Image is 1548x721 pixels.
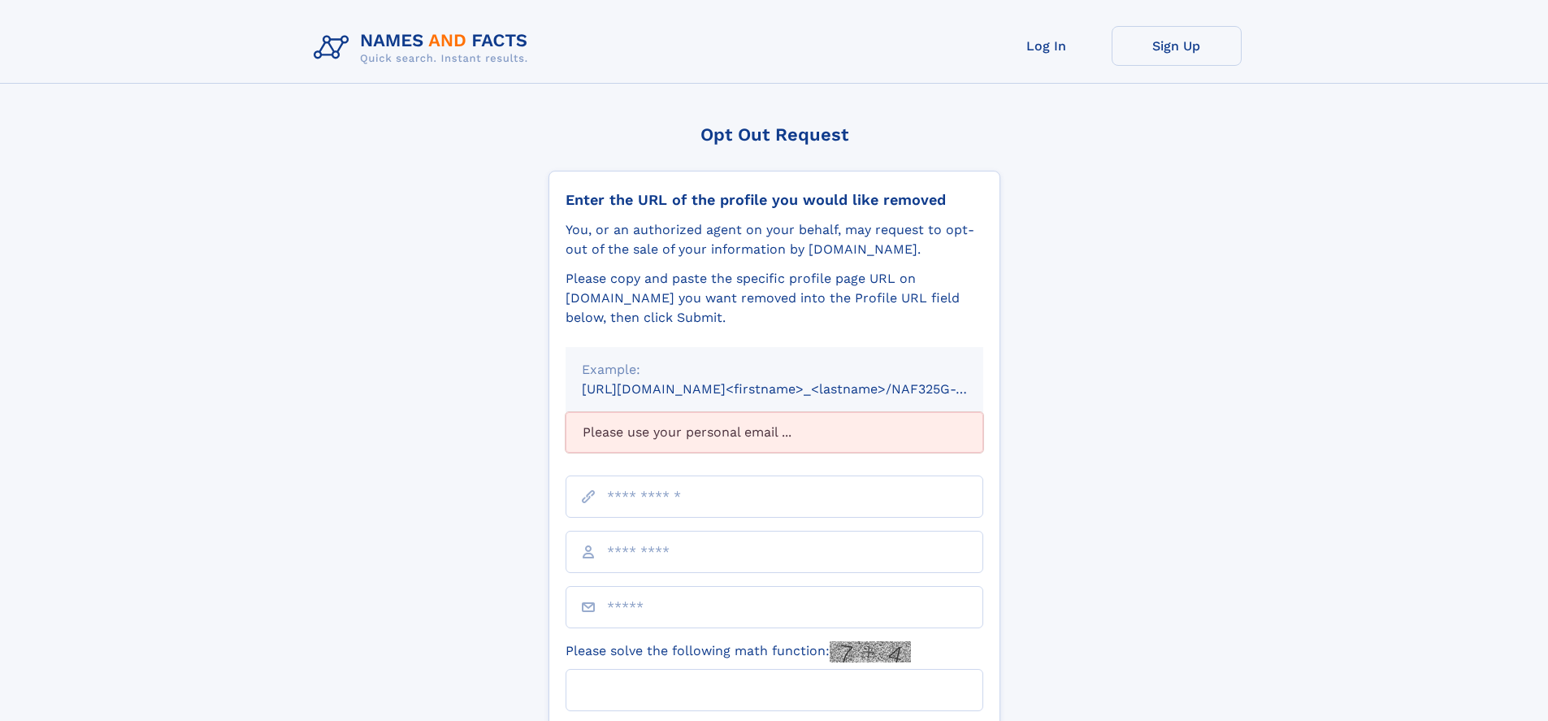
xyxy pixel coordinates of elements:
div: Please copy and paste the specific profile page URL on [DOMAIN_NAME] you want removed into the Pr... [566,269,983,328]
div: Opt Out Request [549,124,1000,145]
label: Please solve the following math function: [566,641,911,662]
small: [URL][DOMAIN_NAME]<firstname>_<lastname>/NAF325G-xxxxxxxx [582,381,1014,397]
a: Sign Up [1112,26,1242,66]
div: You, or an authorized agent on your behalf, may request to opt-out of the sale of your informatio... [566,220,983,259]
div: Please use your personal email ... [566,412,983,453]
a: Log In [982,26,1112,66]
div: Enter the URL of the profile you would like removed [566,191,983,209]
img: Logo Names and Facts [307,26,541,70]
div: Example: [582,360,967,380]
